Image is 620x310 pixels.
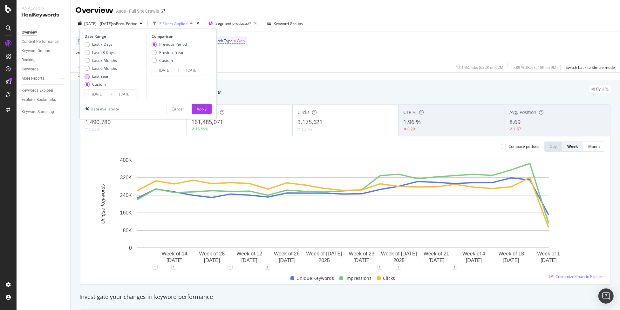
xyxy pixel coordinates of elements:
[318,258,330,263] text: 2025
[191,109,217,115] span: Impressions
[152,66,177,75] input: Start Date
[589,85,611,94] div: legacy label
[509,118,521,126] span: 8.69
[192,104,212,114] button: Apply
[22,87,53,94] div: Keywords Explorer
[112,21,137,26] span: vs Prev. Period
[228,265,233,270] div: 1
[22,109,54,115] div: Keyword Sampling
[393,258,405,263] text: 2025
[549,274,605,279] a: Customize Chart in Explorer
[129,245,132,251] text: 0
[199,251,225,257] text: Week of 28
[116,8,159,14] div: Asos - Full Site Crawls
[195,20,201,27] div: times
[76,18,145,29] button: [DATE] - [DATE]vsPrev. Period
[22,11,65,19] div: RealKeywords
[306,251,342,257] text: Week of [DATE]
[85,74,117,79] div: Last Year
[567,144,578,149] div: Week
[508,144,539,149] div: Compare periods
[22,75,59,82] a: More Reports
[598,288,614,304] div: Open Intercom Messenger
[377,265,382,270] div: 1
[191,118,223,126] span: 161,485,071
[92,42,112,47] div: Last 7 Days
[22,57,66,63] a: Ranking
[100,184,106,224] text: Unique Keywords
[583,142,605,152] button: Month
[22,29,37,36] div: Overview
[22,38,58,45] div: Content Performance
[22,66,38,73] div: Keywords
[22,5,65,11] div: Analytics
[265,18,305,29] button: Keyword Groups
[509,109,536,115] span: Avg. Position
[171,265,176,270] div: 1
[274,21,303,26] div: Keyword Groups
[403,109,417,115] span: CTR %
[297,109,310,115] span: Clicks
[237,36,245,45] span: Web
[79,293,611,301] div: Investigate your changes in keyword performance
[85,58,117,63] div: Last 3 Months
[150,18,195,29] button: 3 Filters Applied
[498,251,524,257] text: Week of 18
[85,157,600,267] div: A chart.
[563,62,615,72] button: Switch back to Simple mode
[152,34,207,39] div: Comparison
[153,265,158,270] div: 1
[120,210,132,215] text: 160K
[407,126,415,132] div: 0.29
[22,109,66,115] a: Keyword Sampling
[301,127,312,132] div: 1.34%
[162,251,187,257] text: Week of 14
[166,104,189,114] button: Cancel
[78,38,90,43] span: Device
[596,87,609,91] span: By URL
[91,106,119,112] div: Data availability
[424,251,449,257] text: Week of 21
[22,48,50,54] div: Keyword Groups
[84,21,112,26] span: [DATE] - [DATE]
[22,87,66,94] a: Keywords Explorer
[152,58,187,63] div: Custom
[466,258,482,263] text: [DATE]
[85,90,110,99] input: Start Date
[159,42,187,47] div: Previous Period
[562,142,583,152] button: Week
[381,251,417,257] text: Week of [DATE]
[541,258,556,263] text: [DATE]
[297,129,300,130] img: Equal
[383,274,395,282] span: Clicks
[566,65,615,70] div: Switch back to Simple mode
[22,66,66,73] a: Keywords
[92,50,115,55] div: Last 28 Days
[76,49,98,55] span: Search Type
[297,274,334,282] span: Unique Keywords
[452,265,457,270] div: 1
[206,18,259,29] button: Segment:products/*
[297,118,323,126] span: 3,175,621
[179,66,205,75] input: End Date
[159,21,187,26] div: 3 Filters Applied
[92,66,117,71] div: Last 6 Months
[349,251,375,257] text: Week of 23
[428,258,444,263] text: [DATE]
[241,258,257,263] text: [DATE]
[123,228,132,233] text: 80K
[513,65,558,70] div: 5.89 % URLs ( 519K on 9M )
[403,118,421,126] span: 1.96 %
[544,142,562,152] button: Day
[120,193,132,198] text: 240K
[588,144,600,149] div: Month
[167,258,182,263] text: [DATE]
[22,48,66,54] a: Keyword Groups
[159,50,184,55] div: Previous Year
[76,5,113,16] div: Overview
[152,50,187,55] div: Previous Year
[92,82,106,87] div: Custom
[514,126,521,132] div: 1.57
[236,251,262,257] text: Week of 12
[85,66,117,71] div: Last 6 Months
